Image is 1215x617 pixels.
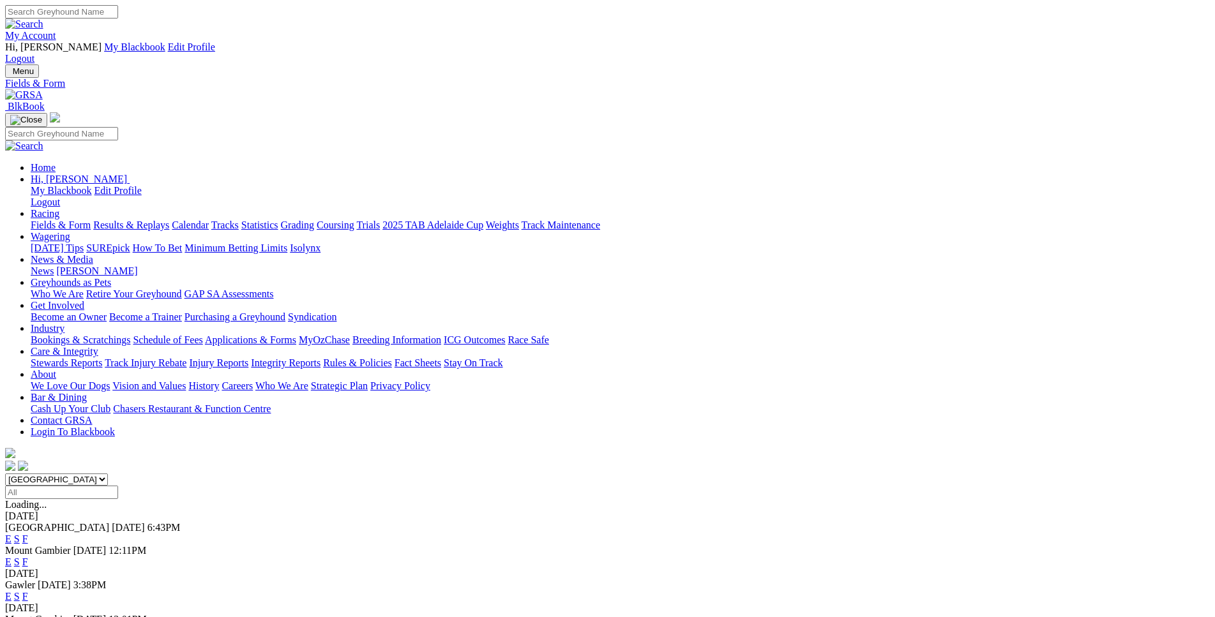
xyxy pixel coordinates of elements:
[241,219,278,230] a: Statistics
[281,219,314,230] a: Grading
[185,288,274,299] a: GAP SA Assessments
[317,219,354,230] a: Coursing
[31,357,102,368] a: Stewards Reports
[22,556,28,567] a: F
[5,113,47,127] button: Toggle navigation
[5,78,1210,89] a: Fields & Form
[185,311,285,322] a: Purchasing a Greyhound
[5,53,34,64] a: Logout
[5,89,43,101] img: GRSA
[5,499,47,510] span: Loading...
[14,591,20,602] a: S
[5,448,15,458] img: logo-grsa-white.png
[50,112,60,123] img: logo-grsa-white.png
[31,174,127,184] span: Hi, [PERSON_NAME]
[31,380,110,391] a: We Love Our Dogs
[444,334,505,345] a: ICG Outcomes
[31,369,56,380] a: About
[5,591,11,602] a: E
[31,403,110,414] a: Cash Up Your Club
[5,510,1210,522] div: [DATE]
[382,219,483,230] a: 2025 TAB Adelaide Cup
[5,545,71,556] span: Mount Gambier
[22,533,28,544] a: F
[86,242,130,253] a: SUREpick
[31,265,1210,277] div: News & Media
[356,219,380,230] a: Trials
[395,357,441,368] a: Fact Sheets
[31,242,84,253] a: [DATE] Tips
[113,403,271,414] a: Chasers Restaurant & Function Centre
[172,219,209,230] a: Calendar
[31,231,70,242] a: Wagering
[5,64,39,78] button: Toggle navigation
[31,300,84,311] a: Get Involved
[5,568,1210,579] div: [DATE]
[508,334,548,345] a: Race Safe
[288,311,336,322] a: Syndication
[31,323,64,334] a: Industry
[5,533,11,544] a: E
[168,41,215,52] a: Edit Profile
[8,101,45,112] span: BlkBook
[31,197,60,207] a: Logout
[5,486,118,499] input: Select date
[31,311,107,322] a: Become an Owner
[31,265,54,276] a: News
[109,311,182,322] a: Become a Trainer
[133,242,183,253] a: How To Bet
[370,380,430,391] a: Privacy Policy
[299,334,350,345] a: MyOzChase
[133,334,202,345] a: Schedule of Fees
[31,242,1210,254] div: Wagering
[31,185,1210,208] div: Hi, [PERSON_NAME]
[31,162,56,173] a: Home
[31,219,91,230] a: Fields & Form
[31,334,1210,346] div: Industry
[14,556,20,567] a: S
[38,579,71,590] span: [DATE]
[5,101,45,112] a: BlkBook
[31,208,59,219] a: Racing
[22,591,28,602] a: F
[31,254,93,265] a: News & Media
[56,265,137,276] a: [PERSON_NAME]
[112,380,186,391] a: Vision and Values
[311,380,368,391] a: Strategic Plan
[31,334,130,345] a: Bookings & Scratchings
[31,288,84,299] a: Who We Are
[105,357,186,368] a: Track Injury Rebate
[323,357,392,368] a: Rules & Policies
[31,288,1210,300] div: Greyhounds as Pets
[189,357,248,368] a: Injury Reports
[86,288,182,299] a: Retire Your Greyhound
[255,380,308,391] a: Who We Are
[5,556,11,567] a: E
[290,242,321,253] a: Isolynx
[5,41,102,52] span: Hi, [PERSON_NAME]
[5,19,43,30] img: Search
[31,219,1210,231] div: Racing
[185,242,287,253] a: Minimum Betting Limits
[5,30,56,41] a: My Account
[5,579,35,590] span: Gawler
[5,522,109,533] span: [GEOGRAPHIC_DATA]
[10,115,42,125] img: Close
[5,127,118,140] input: Search
[31,311,1210,323] div: Get Involved
[352,334,441,345] a: Breeding Information
[5,41,1210,64] div: My Account
[73,579,107,590] span: 3:38PM
[109,545,146,556] span: 12:11PM
[13,66,34,76] span: Menu
[31,346,98,357] a: Care & Integrity
[31,357,1210,369] div: Care & Integrity
[5,461,15,471] img: facebook.svg
[5,602,1210,614] div: [DATE]
[5,5,118,19] input: Search
[31,415,92,426] a: Contact GRSA
[31,277,111,288] a: Greyhounds as Pets
[522,219,600,230] a: Track Maintenance
[31,185,92,196] a: My Blackbook
[94,185,142,196] a: Edit Profile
